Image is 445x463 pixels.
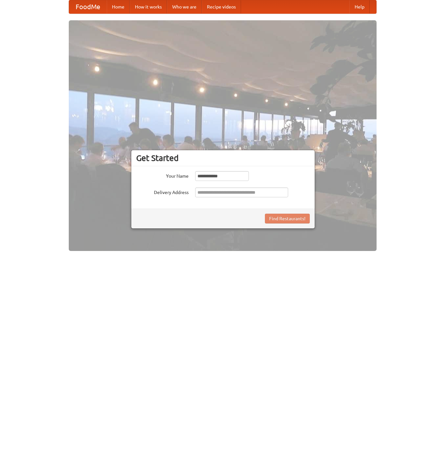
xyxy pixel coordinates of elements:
[136,171,189,179] label: Your Name
[136,187,189,196] label: Delivery Address
[167,0,202,13] a: Who we are
[107,0,130,13] a: Home
[130,0,167,13] a: How it works
[349,0,370,13] a: Help
[136,153,310,163] h3: Get Started
[265,214,310,223] button: Find Restaurants!
[69,0,107,13] a: FoodMe
[202,0,241,13] a: Recipe videos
